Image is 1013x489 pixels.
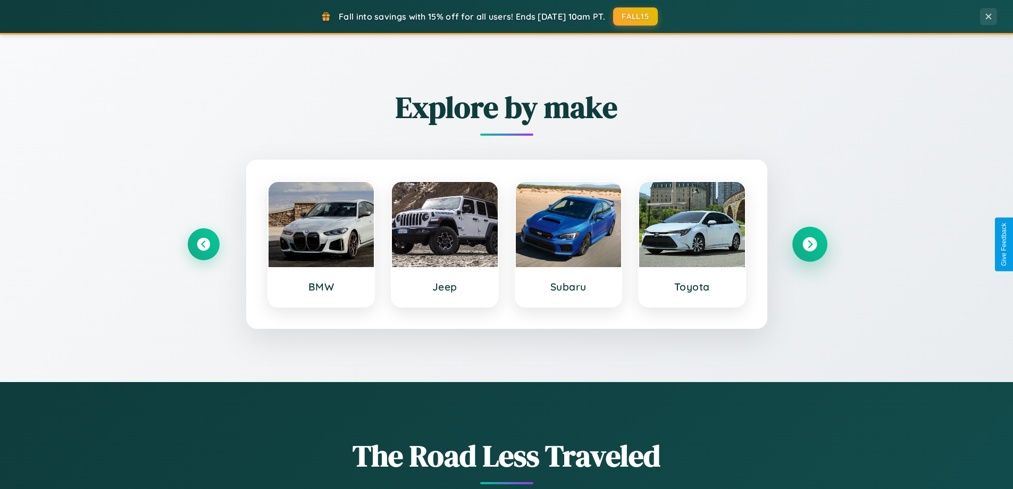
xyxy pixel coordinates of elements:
[403,280,487,293] h3: Jeep
[188,87,826,128] h2: Explore by make
[188,435,826,476] h1: The Road Less Traveled
[526,280,611,293] h3: Subaru
[1000,223,1008,266] div: Give Feedback
[650,280,734,293] h3: Toyota
[613,7,658,26] button: FALL15
[339,11,605,22] span: Fall into savings with 15% off for all users! Ends [DATE] 10am PT.
[279,280,364,293] h3: BMW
